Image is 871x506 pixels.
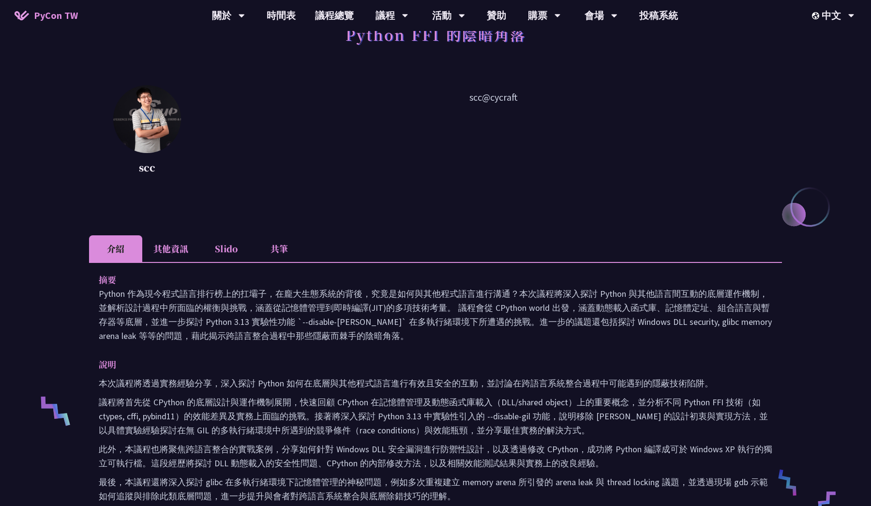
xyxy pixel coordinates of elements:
p: Python 作為現今程式語言排行榜上的扛壩子，在龐大生態系統的背後，究竟是如何與其他程式語言進行溝通？本次議程將深入探討 Python 與其他語言間互動的底層運作機制，並解析設計過程中所面臨的... [99,287,772,343]
span: PyCon TW [34,8,78,23]
p: 摘要 [99,273,753,287]
p: 此外，本議程也將聚焦跨語言整合的實戰案例，分享如何針對 Windows DLL 安全漏洞進行防禦性設計，以及透過修改 CPython，成功將 Python 編譯成可於 Windows XP 執行... [99,442,772,470]
a: PyCon TW [5,3,88,28]
h1: Python FFI 的陰暗角落 [345,20,526,49]
img: Locale Icon [812,12,822,19]
li: 其他資訊 [142,235,199,262]
p: scc@cycraft [205,90,782,177]
p: 最後，本議程還將深入探討 glibc 在多執行緒環境下記憶體管理的神秘問題，例如多次重複建立 memory arena 所引發的 arena leak 與 thread locking 議題，並... [99,475,772,503]
img: scc [113,85,181,153]
li: 介紹 [89,235,142,262]
li: 共筆 [253,235,306,262]
p: 本次議程將透過實務經驗分享，深入探討 Python 如何在底層與其他程式語言進行有效且安全的互動，並討論在跨語言系統整合過程中可能遇到的隱蔽技術陷阱。 [99,376,772,390]
p: scc [113,160,181,175]
img: Home icon of PyCon TW 2025 [15,11,29,20]
p: 說明 [99,357,753,371]
p: 議程將首先從 CPython 的底層設計與運作機制展開，快速回顧 CPython 在記憶體管理及動態函式庫載入（DLL/shared object）上的重要概念，並分析不同 Python FFI... [99,395,772,437]
li: Slido [199,235,253,262]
